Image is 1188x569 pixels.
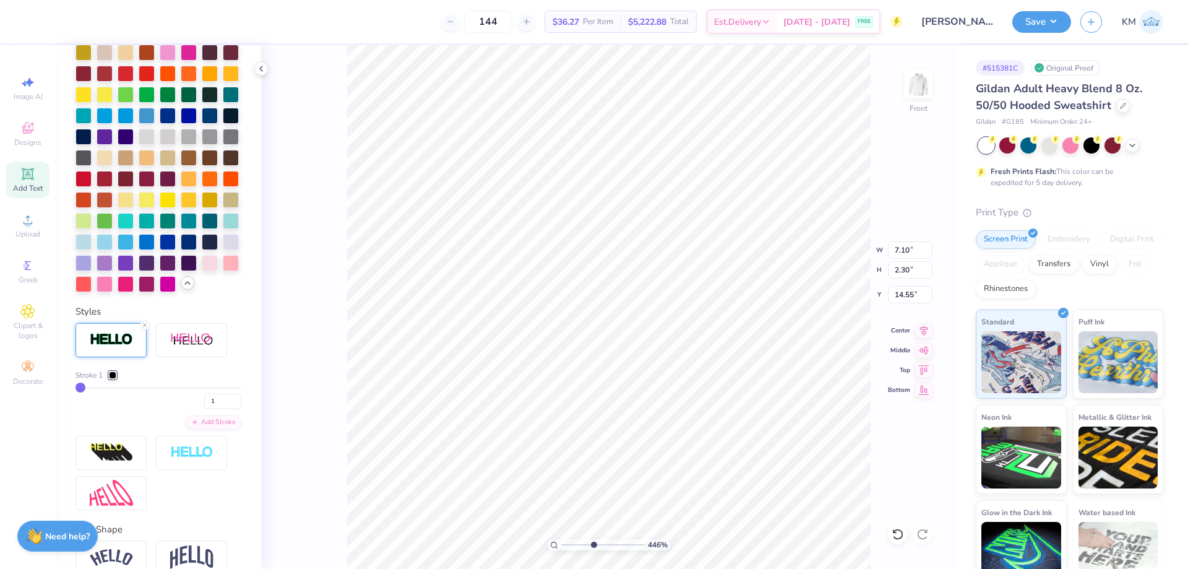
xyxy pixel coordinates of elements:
strong: Fresh Prints Flash: [991,167,1056,176]
span: $36.27 [553,15,579,28]
img: Front [906,72,931,97]
img: Standard [981,331,1061,393]
input: – – [464,11,512,33]
span: Neon Ink [981,410,1012,423]
img: Free Distort [90,480,133,506]
span: Total [670,15,689,28]
div: Embroidery [1039,230,1098,249]
span: Middle [888,346,910,355]
div: Add Stroke [186,415,241,430]
img: Karl Michael Narciza [1139,10,1163,34]
div: Text Shape [75,523,241,537]
span: Decorate [13,376,43,386]
div: Original Proof [1031,60,1100,76]
span: Per Item [583,15,613,28]
div: Foil [1121,255,1150,274]
span: Upload [15,229,40,239]
span: Metallic & Glitter Ink [1078,410,1151,423]
button: Save [1012,11,1071,33]
span: Minimum Order: 24 + [1030,117,1092,128]
img: Shadow [170,332,213,348]
div: Vinyl [1082,255,1117,274]
div: Front [910,103,928,114]
div: Styles [75,305,241,319]
span: Center [888,326,910,335]
div: Digital Print [1102,230,1162,249]
img: Metallic & Glitter Ink [1078,427,1158,489]
div: Rhinestones [976,280,1036,298]
span: Est. Delivery [714,15,761,28]
input: Untitled Design [912,9,1003,34]
div: # 515381C [976,60,1025,76]
span: $5,222.88 [628,15,666,28]
span: Gildan Adult Heavy Blend 8 Oz. 50/50 Hooded Sweatshirt [976,81,1142,113]
img: Arc [90,549,133,566]
span: FREE [858,17,871,26]
span: KM [1122,15,1136,29]
div: Screen Print [976,230,1036,249]
img: 3d Illusion [90,443,133,463]
img: Puff Ink [1078,331,1158,393]
strong: Need help? [45,531,90,542]
span: Standard [981,315,1014,328]
span: Add Text [13,183,43,193]
img: Arch [170,545,213,569]
img: Neon Ink [981,427,1061,489]
span: Image AI [14,92,43,102]
span: Puff Ink [1078,315,1104,328]
span: Greek [19,275,38,285]
img: Stroke [90,332,133,347]
span: Glow in the Dark Ink [981,506,1052,519]
span: Top [888,366,910,375]
span: Clipart & logos [6,321,49,341]
div: This color can be expedited for 5 day delivery. [991,166,1143,188]
span: Stroke 1 [75,370,103,381]
span: [DATE] - [DATE] [783,15,850,28]
span: Designs [14,137,41,147]
span: Gildan [976,117,996,128]
div: Applique [976,255,1025,274]
a: KM [1122,10,1163,34]
span: Water based Ink [1078,506,1135,519]
div: Transfers [1029,255,1078,274]
span: Bottom [888,386,910,394]
span: 446 % [648,539,668,550]
img: Negative Space [170,446,213,460]
div: Print Type [976,206,1163,220]
span: # G185 [1002,117,1024,128]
